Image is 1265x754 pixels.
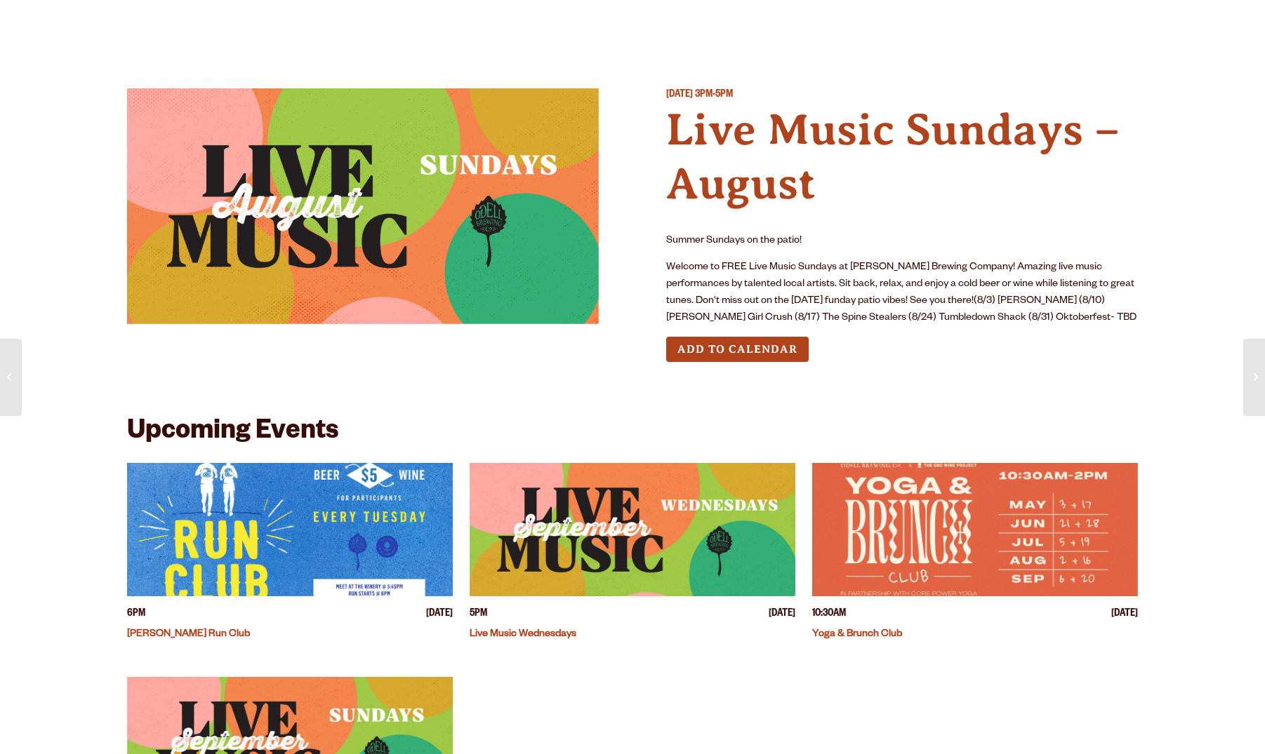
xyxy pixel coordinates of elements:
a: View event details [470,463,795,596]
a: Odell Home [623,9,675,41]
span: Beer [150,18,184,29]
span: 10:30AM [812,607,846,622]
span: 5PM [470,607,487,622]
a: View event details [812,463,1138,596]
h2: Upcoming Events [127,418,338,449]
span: Impact [882,18,934,29]
span: 6PM [127,607,145,622]
a: Beer Finder [998,9,1105,41]
span: Taprooms [257,18,334,29]
a: [PERSON_NAME] Run Club [127,629,250,640]
p: Summer Sundays on the patio! [666,233,1138,250]
a: Gear [399,9,456,41]
a: Taprooms [248,9,343,41]
span: Winery [519,18,576,29]
a: Live Music Wednesdays [470,629,576,640]
a: View event details [127,463,453,596]
span: Beer Finder [1007,18,1096,29]
h4: Live Music Sundays – August [666,103,1138,211]
span: [DATE] [1111,607,1138,622]
a: Winery [510,9,585,41]
span: 3PM-5PM [695,90,733,101]
span: Our Story [728,18,809,29]
p: Welcome to FREE Live Music Sundays at [PERSON_NAME] Brewing Company! Amazing live music performan... [666,260,1138,327]
a: Beer [140,9,193,41]
button: Add to Calendar [666,337,809,363]
span: [DATE] [769,607,795,622]
span: [DATE] [426,607,453,622]
span: [DATE] [666,90,693,101]
a: Impact [873,9,943,41]
a: Yoga & Brunch Club [812,629,902,640]
span: Gear [408,18,446,29]
a: Our Story [719,9,818,41]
